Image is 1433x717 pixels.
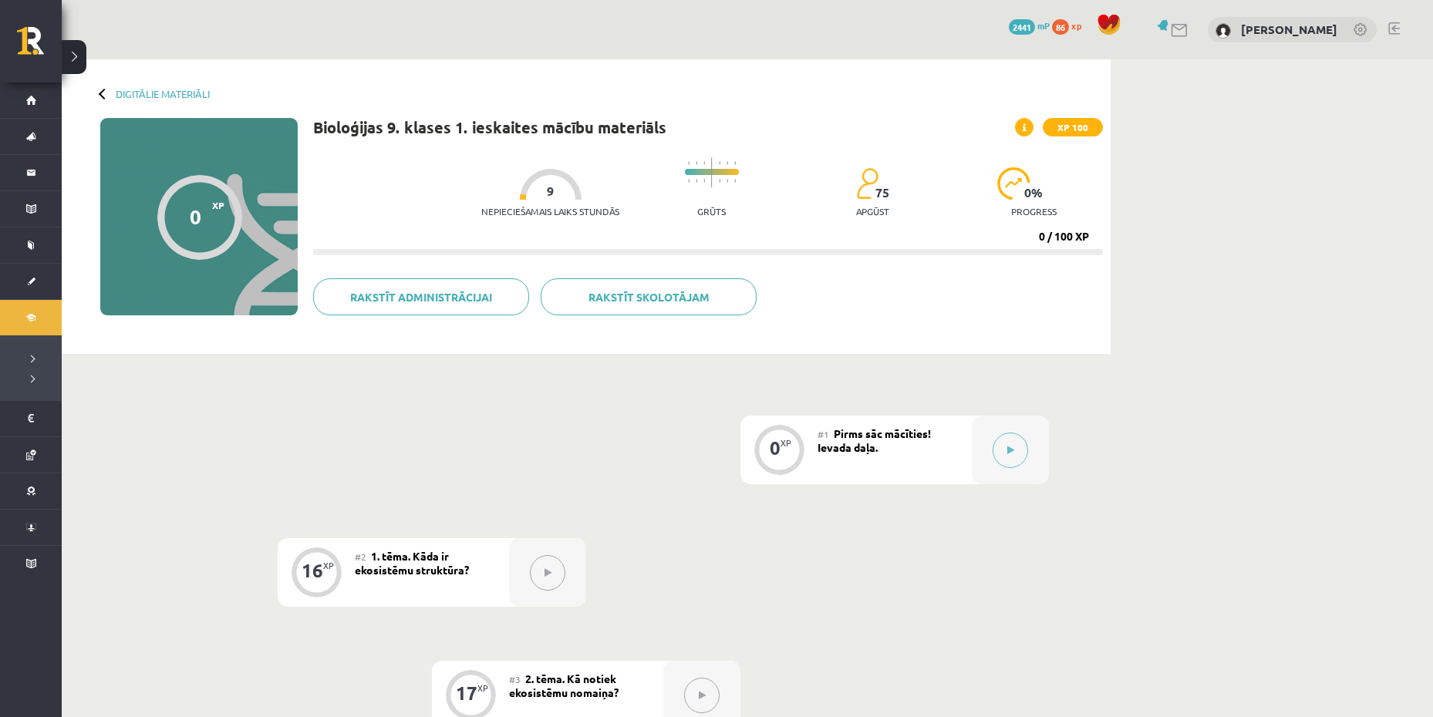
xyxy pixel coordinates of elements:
[212,200,224,210] span: XP
[688,161,690,165] img: icon-short-line-57e1e144782c952c97e751825c79c345078a6d821885a25fce030b3d8c18986b.svg
[323,561,334,570] div: XP
[313,118,666,136] h1: Bioloģijas 9. klases 1. ieskaites mācību materiāls
[313,278,529,315] a: Rakstīt administrācijai
[727,161,728,165] img: icon-short-line-57e1e144782c952c97e751825c79c345078a6d821885a25fce030b3d8c18986b.svg
[1024,186,1044,200] span: 0 %
[727,179,728,183] img: icon-short-line-57e1e144782c952c97e751825c79c345078a6d821885a25fce030b3d8c18986b.svg
[547,184,554,198] span: 9
[1043,118,1103,136] span: XP 100
[1241,22,1337,37] a: [PERSON_NAME]
[190,205,201,228] div: 0
[719,179,720,183] img: icon-short-line-57e1e144782c952c97e751825c79c345078a6d821885a25fce030b3d8c18986b.svg
[116,88,210,99] a: Digitālie materiāli
[719,161,720,165] img: icon-short-line-57e1e144782c952c97e751825c79c345078a6d821885a25fce030b3d8c18986b.svg
[509,672,619,699] span: 2. tēma. Kā notiek ekosistēmu nomaiņa?
[456,686,477,700] div: 17
[770,441,781,455] div: 0
[541,278,757,315] a: Rakstīt skolotājam
[818,428,829,440] span: #1
[302,564,323,577] div: 16
[703,161,705,165] img: icon-short-line-57e1e144782c952c97e751825c79c345078a6d821885a25fce030b3d8c18986b.svg
[1052,19,1069,35] span: 86
[856,167,878,200] img: students-c634bb4e5e11cddfef0936a35e636f08e4e9abd3cc4e673bd6f9a4125e45ecb1.svg
[997,167,1030,200] img: icon-progress-161ccf0a02000e728c5f80fcf4c31c7af3da0e1684b2b1d7c360e028c24a22f1.svg
[477,684,488,692] div: XP
[1011,206,1057,217] p: progress
[355,550,366,563] span: #2
[875,186,889,200] span: 75
[1009,19,1035,35] span: 2441
[688,179,690,183] img: icon-short-line-57e1e144782c952c97e751825c79c345078a6d821885a25fce030b3d8c18986b.svg
[509,673,521,685] span: #3
[696,179,697,183] img: icon-short-line-57e1e144782c952c97e751825c79c345078a6d821885a25fce030b3d8c18986b.svg
[355,549,469,577] span: 1. tēma. Kāda ir ekosistēmu struktūra?
[481,206,619,217] p: Nepieciešamais laiks stundās
[818,426,931,454] span: Pirms sāc mācīties! Ievada daļa.
[734,161,736,165] img: icon-short-line-57e1e144782c952c97e751825c79c345078a6d821885a25fce030b3d8c18986b.svg
[1071,19,1081,32] span: xp
[781,439,791,447] div: XP
[1009,19,1050,32] a: 2441 mP
[703,179,705,183] img: icon-short-line-57e1e144782c952c97e751825c79c345078a6d821885a25fce030b3d8c18986b.svg
[697,206,726,217] p: Grūts
[856,206,889,217] p: apgūst
[1052,19,1089,32] a: 86 xp
[1216,23,1231,39] img: Damians Dzina
[1037,19,1050,32] span: mP
[711,157,713,187] img: icon-long-line-d9ea69661e0d244f92f715978eff75569469978d946b2353a9bb055b3ed8787d.svg
[734,179,736,183] img: icon-short-line-57e1e144782c952c97e751825c79c345078a6d821885a25fce030b3d8c18986b.svg
[17,27,62,66] a: Rīgas 1. Tālmācības vidusskola
[696,161,697,165] img: icon-short-line-57e1e144782c952c97e751825c79c345078a6d821885a25fce030b3d8c18986b.svg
